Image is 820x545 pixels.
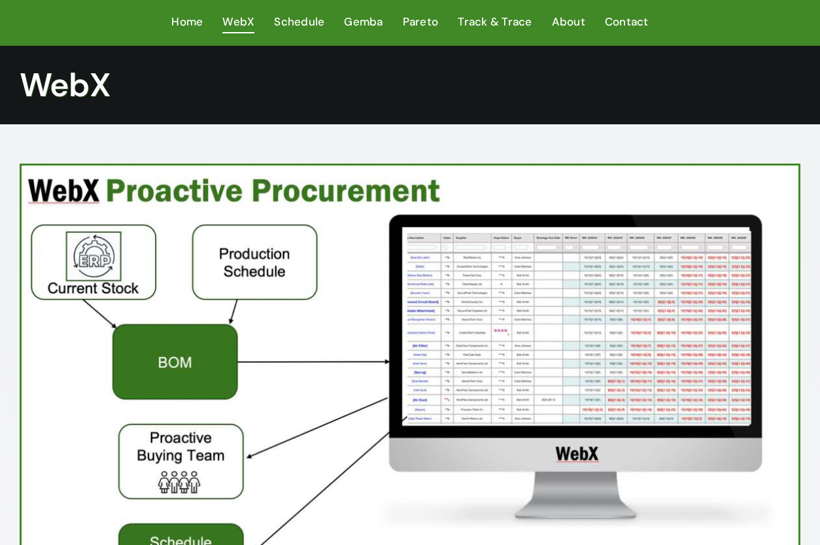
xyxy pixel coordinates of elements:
[222,12,254,33] a: WebX
[552,12,585,33] a: About
[403,12,439,31] span: Pareto
[222,12,254,31] span: WebX
[274,12,324,33] a: Schedule
[20,65,800,105] h1: WebX
[344,12,383,33] a: Gemba
[274,12,324,31] span: Schedule
[458,12,532,31] span: Track & Trace
[171,12,203,31] span: Home
[344,12,383,31] span: Gemba
[605,12,649,33] a: Contact
[605,12,649,31] span: Contact
[171,12,203,33] a: Home
[552,12,585,31] span: About
[403,12,439,33] a: Pareto
[458,12,532,33] a: Track & Trace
